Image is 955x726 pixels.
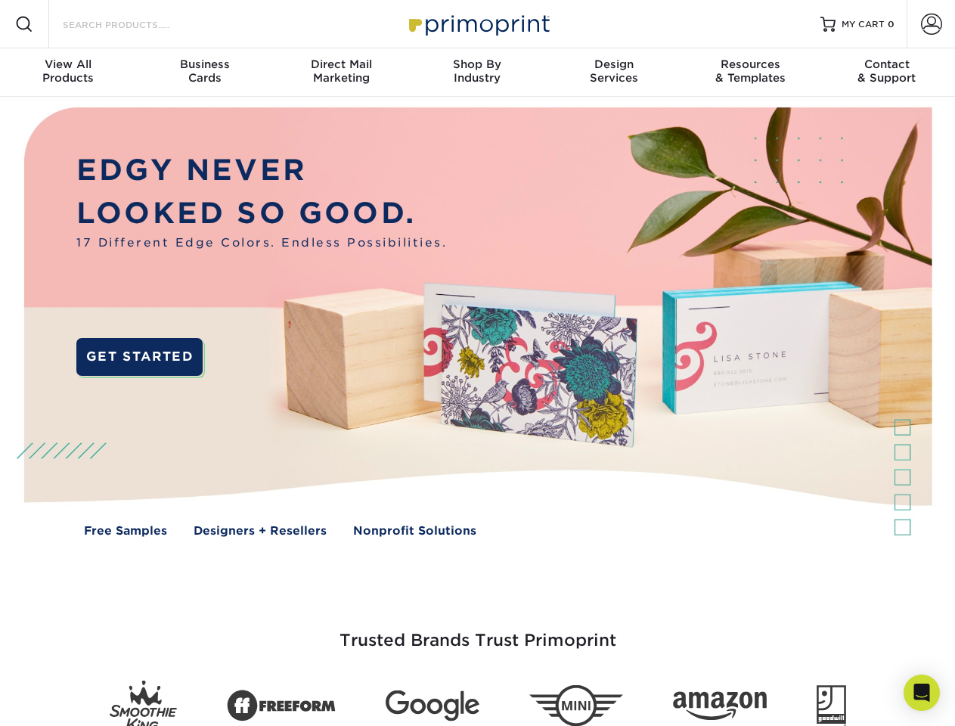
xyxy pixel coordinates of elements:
input: SEARCH PRODUCTS..... [61,15,209,33]
span: MY CART [842,18,885,31]
span: Shop By [409,57,545,71]
div: Marketing [273,57,409,85]
img: Google [386,690,479,721]
p: LOOKED SO GOOD. [76,192,447,235]
div: Cards [136,57,272,85]
div: Industry [409,57,545,85]
span: Design [546,57,682,71]
a: Nonprofit Solutions [353,523,476,540]
div: & Templates [682,57,818,85]
h3: Trusted Brands Trust Primoprint [36,594,920,669]
a: BusinessCards [136,48,272,97]
a: Contact& Support [819,48,955,97]
div: Open Intercom Messenger [904,675,940,711]
span: Direct Mail [273,57,409,71]
a: Designers + Resellers [194,523,327,540]
a: Resources& Templates [682,48,818,97]
img: Goodwill [817,685,846,726]
span: Business [136,57,272,71]
img: Primoprint [402,8,553,40]
img: Amazon [673,692,767,721]
a: Direct MailMarketing [273,48,409,97]
div: & Support [819,57,955,85]
p: EDGY NEVER [76,149,447,192]
a: DesignServices [546,48,682,97]
div: Services [546,57,682,85]
a: GET STARTED [76,338,203,376]
a: Shop ByIndustry [409,48,545,97]
span: 17 Different Edge Colors. Endless Possibilities. [76,234,447,252]
span: Resources [682,57,818,71]
span: Contact [819,57,955,71]
span: 0 [888,19,895,29]
a: Free Samples [84,523,167,540]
